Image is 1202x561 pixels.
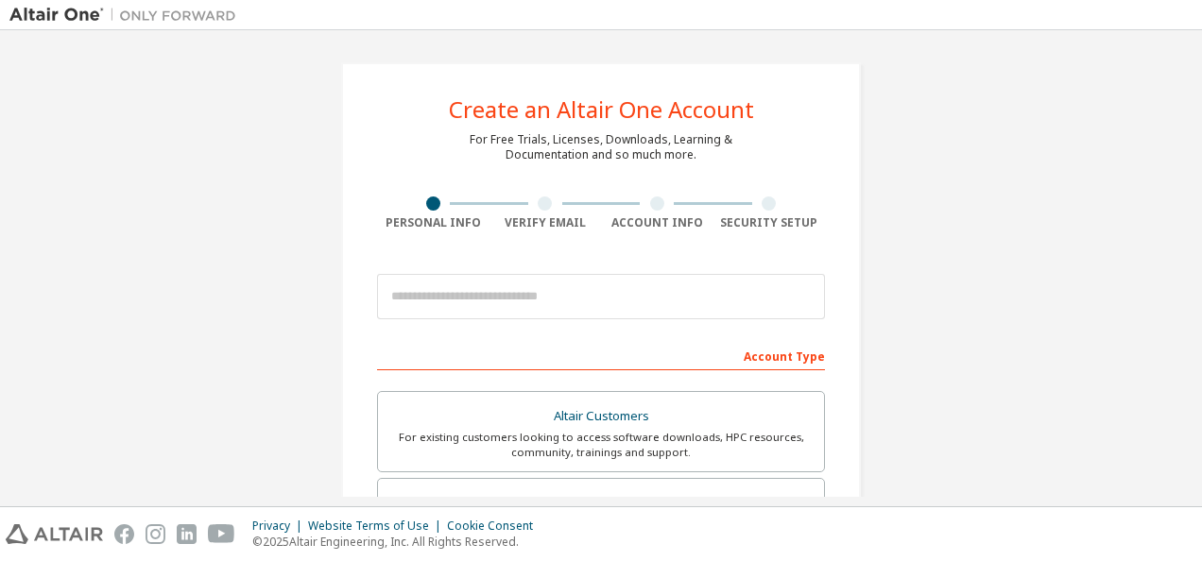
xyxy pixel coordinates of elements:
img: altair_logo.svg [6,524,103,544]
div: Security Setup [713,215,826,230]
img: Altair One [9,6,246,25]
img: instagram.svg [146,524,165,544]
div: For existing customers looking to access software downloads, HPC resources, community, trainings ... [389,430,813,460]
div: Altair Customers [389,403,813,430]
div: Students [389,490,813,517]
div: Cookie Consent [447,518,544,534]
img: facebook.svg [114,524,134,544]
img: youtube.svg [208,524,235,544]
div: Personal Info [377,215,489,230]
div: Website Terms of Use [308,518,447,534]
img: linkedin.svg [177,524,197,544]
div: Account Type [377,340,825,370]
div: Account Info [601,215,713,230]
div: Create an Altair One Account [449,98,754,121]
div: Verify Email [489,215,602,230]
div: Privacy [252,518,308,534]
div: For Free Trials, Licenses, Downloads, Learning & Documentation and so much more. [470,132,732,162]
p: © 2025 Altair Engineering, Inc. All Rights Reserved. [252,534,544,550]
